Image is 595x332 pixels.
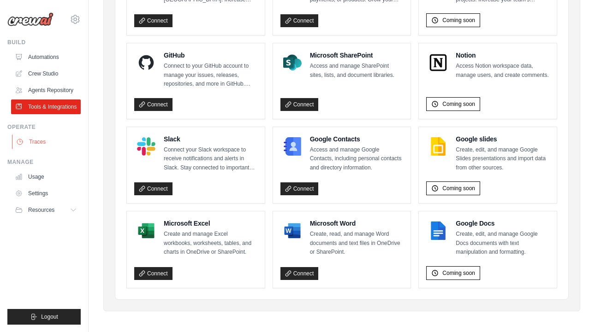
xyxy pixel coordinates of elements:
[442,185,475,192] span: Coming soon
[280,14,319,27] a: Connect
[442,269,475,277] span: Coming soon
[11,186,81,201] a: Settings
[456,146,549,173] p: Create, edit, and manage Google Slides presentations and import data from other sources.
[11,66,81,81] a: Crew Studio
[310,219,404,228] h4: Microsoft Word
[41,313,58,320] span: Logout
[11,99,81,114] a: Tools & Integrations
[310,134,404,144] h4: Google Contacts
[28,206,54,214] span: Resources
[442,17,475,24] span: Coming soon
[164,219,257,228] h4: Microsoft Excel
[283,53,302,72] img: Microsoft SharePoint Logo
[7,39,81,46] div: Build
[134,98,173,111] a: Connect
[11,169,81,184] a: Usage
[429,137,447,156] img: Google slides Logo
[12,134,82,149] a: Traces
[280,182,319,195] a: Connect
[134,14,173,27] a: Connect
[280,267,319,280] a: Connect
[137,221,155,240] img: Microsoft Excel Logo
[429,53,447,72] img: Notion Logo
[456,51,549,60] h4: Notion
[283,221,302,240] img: Microsoft Word Logo
[283,137,302,156] img: Google Contacts Logo
[310,62,404,80] p: Access and manage SharePoint sites, lists, and document libraries.
[7,12,54,26] img: Logo
[134,182,173,195] a: Connect
[456,62,549,80] p: Access Notion workspace data, manage users, and create comments.
[310,146,404,173] p: Access and manage Google Contacts, including personal contacts and directory information.
[164,62,257,89] p: Connect to your GitHub account to manage your issues, releases, repositories, and more in GitHub....
[137,53,155,72] img: GitHub Logo
[7,309,81,325] button: Logout
[456,134,549,144] h4: Google slides
[164,51,257,60] h4: GitHub
[310,51,404,60] h4: Microsoft SharePoint
[11,50,81,64] a: Automations
[7,158,81,166] div: Manage
[164,134,257,144] h4: Slack
[429,221,447,240] img: Google Docs Logo
[134,267,173,280] a: Connect
[456,230,549,257] p: Create, edit, and manage Google Docs documents with text manipulation and formatting.
[7,123,81,131] div: Operate
[137,137,155,156] img: Slack Logo
[442,100,475,108] span: Coming soon
[11,203,81,217] button: Resources
[280,98,319,111] a: Connect
[164,230,257,257] p: Create and manage Excel workbooks, worksheets, tables, and charts in OneDrive or SharePoint.
[456,219,549,228] h4: Google Docs
[310,230,404,257] p: Create, read, and manage Word documents and text files in OneDrive or SharePoint.
[164,146,257,173] p: Connect your Slack workspace to receive notifications and alerts in Slack. Stay connected to impo...
[11,83,81,98] a: Agents Repository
